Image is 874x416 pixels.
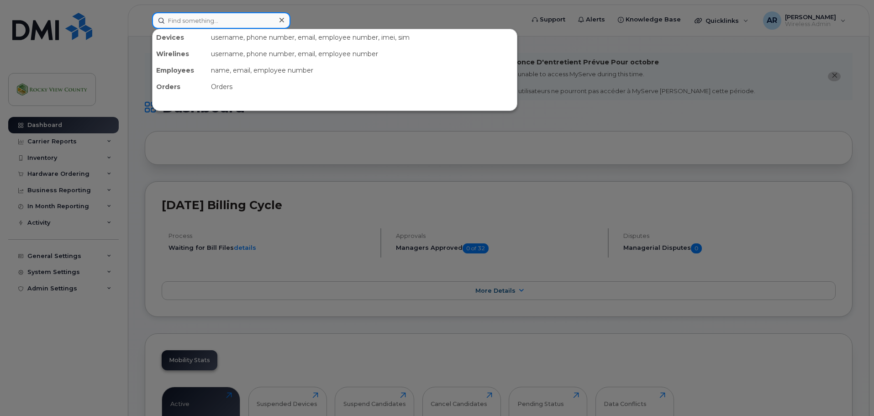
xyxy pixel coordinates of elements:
[207,29,517,46] div: username, phone number, email, employee number, imei, sim
[207,79,517,95] div: Orders
[153,79,207,95] div: Orders
[153,46,207,62] div: Wirelines
[153,29,207,46] div: Devices
[207,62,517,79] div: name, email, employee number
[207,46,517,62] div: username, phone number, email, employee number
[153,62,207,79] div: Employees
